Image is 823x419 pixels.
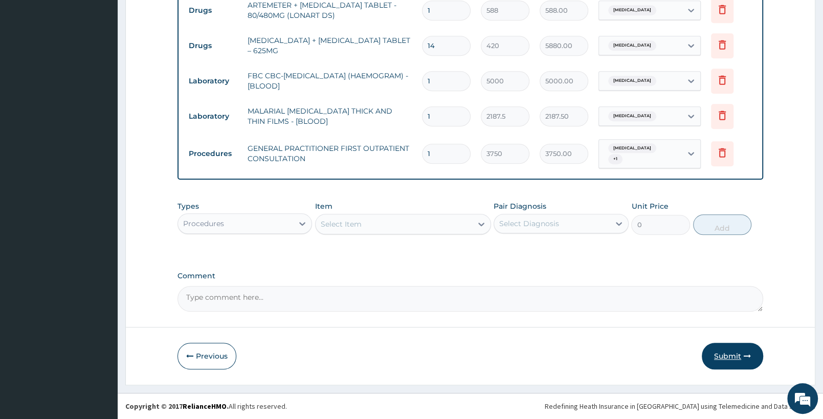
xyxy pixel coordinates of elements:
img: d_794563401_company_1708531726252_794563401 [19,51,41,77]
button: Previous [177,343,236,369]
td: Laboratory [184,107,242,126]
div: Minimize live chat window [168,5,192,30]
span: [MEDICAL_DATA] [608,76,656,86]
button: Add [693,214,751,235]
label: Pair Diagnosis [494,201,546,211]
div: Select Item [321,219,362,229]
td: Drugs [184,1,242,20]
td: MALARIAL [MEDICAL_DATA] THICK AND THIN FILMS - [BLOOD] [242,101,417,131]
a: RelianceHMO [183,402,227,411]
span: [MEDICAL_DATA] [608,111,656,121]
div: Redefining Heath Insurance in [GEOGRAPHIC_DATA] using Telemedicine and Data Science! [545,401,815,411]
span: We're online! [59,129,141,232]
strong: Copyright © 2017 . [125,402,229,411]
td: GENERAL PRACTITIONER FIRST OUTPATIENT CONSULTATION [242,138,417,169]
button: Submit [702,343,763,369]
div: Procedures [183,218,224,229]
td: Procedures [184,144,242,163]
td: FBC CBC-[MEDICAL_DATA] (HAEMOGRAM) - [BLOOD] [242,65,417,96]
span: [MEDICAL_DATA] [608,40,656,51]
textarea: Type your message and hit 'Enter' [5,279,195,315]
footer: All rights reserved. [118,393,823,419]
label: Item [315,201,332,211]
td: [MEDICAL_DATA] + [MEDICAL_DATA] TABLET – 625MG [242,30,417,61]
label: Unit Price [631,201,668,211]
div: Chat with us now [53,57,172,71]
label: Types [177,202,199,211]
label: Comment [177,272,763,280]
div: Select Diagnosis [499,218,559,229]
span: [MEDICAL_DATA] [608,5,656,15]
span: + 1 [608,154,622,164]
span: [MEDICAL_DATA] [608,143,656,153]
td: Laboratory [184,72,242,91]
td: Drugs [184,36,242,55]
